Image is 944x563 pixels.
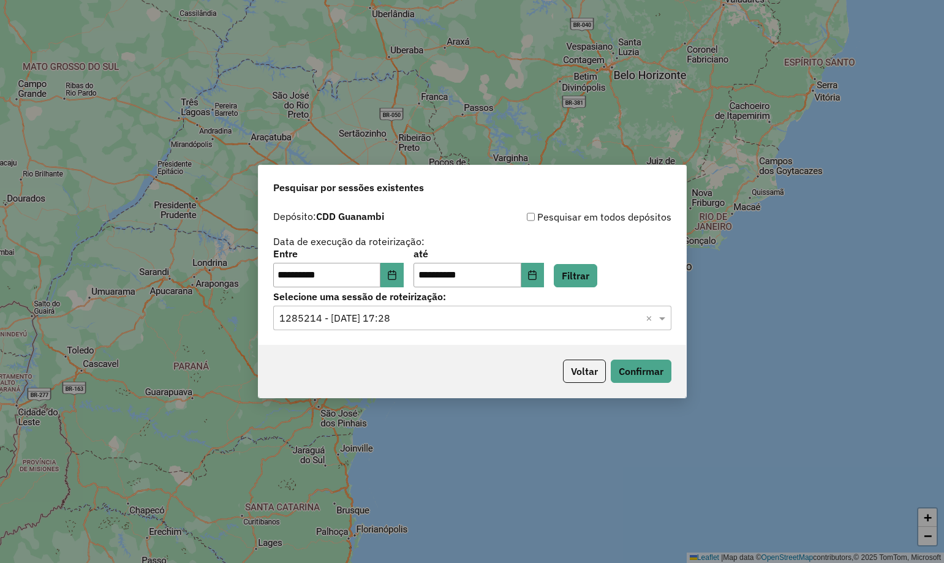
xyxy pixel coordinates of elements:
[273,289,671,304] label: Selecione uma sessão de roteirização:
[316,210,384,222] strong: CDD Guanambi
[273,180,424,195] span: Pesquisar por sessões existentes
[413,246,544,261] label: até
[554,264,597,287] button: Filtrar
[380,263,404,287] button: Choose Date
[273,246,404,261] label: Entre
[646,311,656,325] span: Clear all
[273,209,384,224] label: Depósito:
[521,263,545,287] button: Choose Date
[611,360,671,383] button: Confirmar
[472,210,671,224] div: Pesquisar em todos depósitos
[273,234,425,249] label: Data de execução da roteirização:
[563,360,606,383] button: Voltar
